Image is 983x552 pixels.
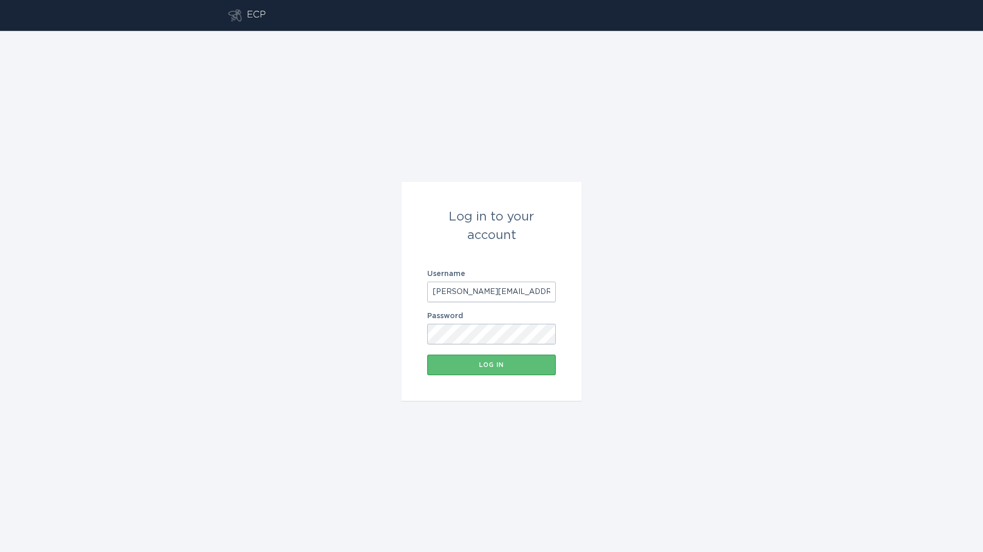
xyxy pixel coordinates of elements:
[432,362,551,368] div: Log in
[427,270,556,278] label: Username
[427,355,556,375] button: Log in
[427,208,556,245] div: Log in to your account
[228,9,242,22] button: Go to dashboard
[427,312,556,320] label: Password
[247,9,266,22] div: ECP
